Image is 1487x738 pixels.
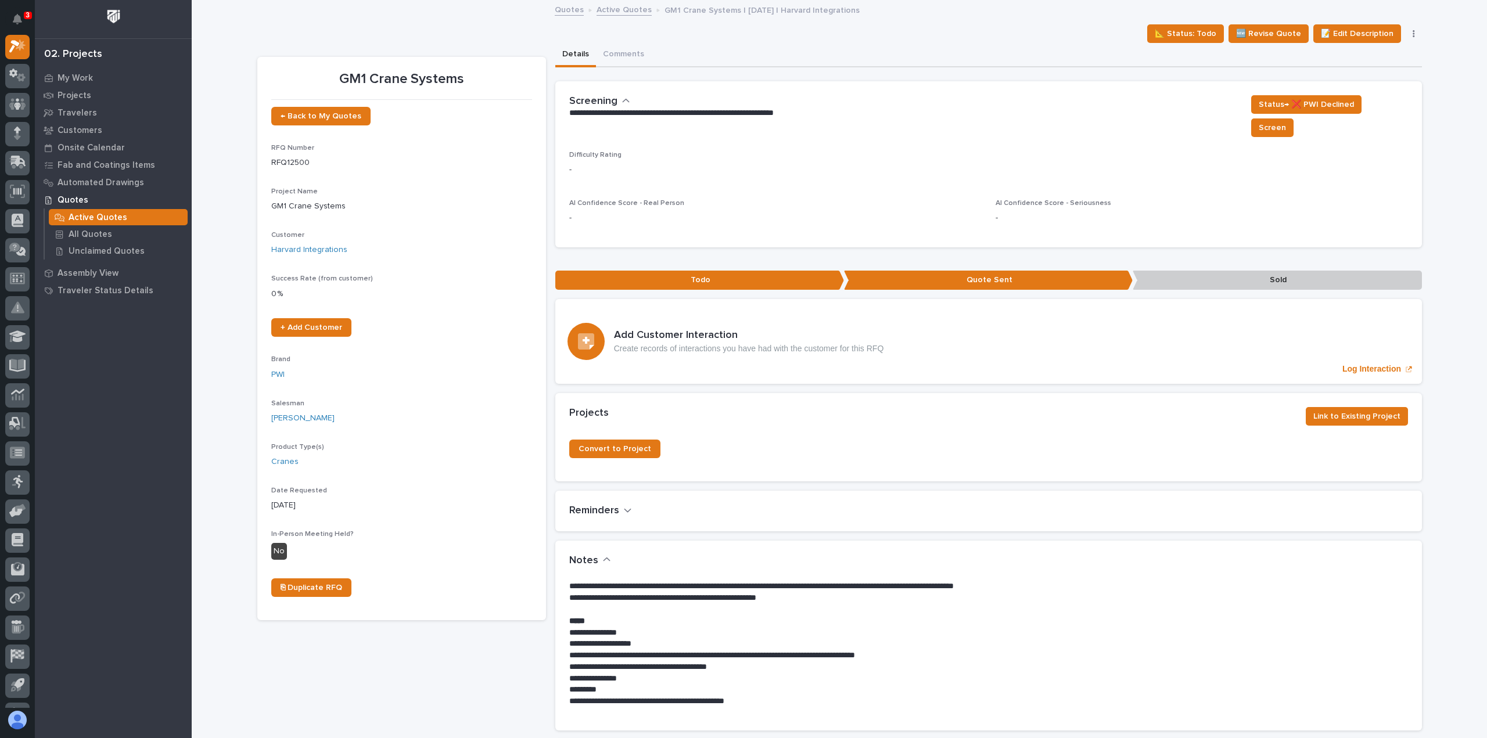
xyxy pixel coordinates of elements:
[35,87,192,104] a: Projects
[35,104,192,121] a: Travelers
[1229,24,1309,43] button: 🆕 Revise Quote
[45,209,192,225] a: Active Quotes
[555,2,584,16] a: Quotes
[1342,364,1401,374] p: Log Interaction
[579,445,651,453] span: Convert to Project
[1155,27,1216,41] span: 📐 Status: Todo
[45,243,192,259] a: Unclaimed Quotes
[271,318,351,337] a: + Add Customer
[665,3,860,16] p: GM1 Crane Systems | [DATE] | Harvard Integrations
[5,708,30,732] button: users-avatar
[271,275,373,282] span: Success Rate (from customer)
[614,329,884,342] h3: Add Customer Interaction
[69,229,112,240] p: All Quotes
[271,107,371,125] a: ← Back to My Quotes
[1313,24,1401,43] button: 📝 Edit Description
[271,412,335,424] a: [PERSON_NAME]
[35,191,192,208] a: Quotes
[103,6,124,27] img: Workspace Logo
[1259,121,1286,135] span: Screen
[271,543,287,560] div: No
[271,145,314,152] span: RFQ Number
[5,7,30,31] button: Notifications
[58,125,102,136] p: Customers
[1313,409,1400,423] span: Link to Existing Project
[58,178,144,188] p: Automated Drawings
[1133,271,1421,290] p: Sold
[271,487,327,494] span: Date Requested
[569,95,630,108] button: Screening
[1147,24,1224,43] button: 📐 Status: Todo
[569,95,617,108] h2: Screening
[58,108,97,118] p: Travelers
[58,195,88,206] p: Quotes
[281,323,342,332] span: + Add Customer
[44,48,102,61] div: 02. Projects
[569,200,684,207] span: AI Confidence Score - Real Person
[569,152,622,159] span: Difficulty Rating
[271,456,299,468] a: Cranes
[271,578,351,597] a: ⎘ Duplicate RFQ
[35,139,192,156] a: Onsite Calendar
[1306,407,1408,426] button: Link to Existing Project
[35,156,192,174] a: Fab and Coatings Items
[1251,118,1294,137] button: Screen
[597,2,652,16] a: Active Quotes
[35,282,192,299] a: Traveler Status Details
[26,11,30,19] p: 3
[555,271,844,290] p: Todo
[569,505,632,517] button: Reminders
[58,286,153,296] p: Traveler Status Details
[35,121,192,139] a: Customers
[271,531,354,538] span: In-Person Meeting Held?
[271,200,532,213] p: GM1 Crane Systems
[996,212,1408,224] p: -
[996,200,1111,207] span: AI Confidence Score - Seriousness
[569,164,1408,176] p: -
[58,91,91,101] p: Projects
[271,188,318,195] span: Project Name
[569,505,619,517] h2: Reminders
[69,246,145,257] p: Unclaimed Quotes
[1251,95,1362,114] button: Status→ ❌ PWI Declined
[271,400,304,407] span: Salesman
[281,584,342,592] span: ⎘ Duplicate RFQ
[569,440,660,458] a: Convert to Project
[271,244,347,256] a: Harvard Integrations
[1259,98,1354,111] span: Status→ ❌ PWI Declined
[271,369,285,381] a: PWI
[555,43,596,67] button: Details
[45,226,192,242] a: All Quotes
[69,213,127,223] p: Active Quotes
[1321,27,1393,41] span: 📝 Edit Description
[844,271,1133,290] p: Quote Sent
[35,264,192,282] a: Assembly View
[569,407,609,420] h2: Projects
[569,555,598,567] h2: Notes
[58,268,118,279] p: Assembly View
[58,143,125,153] p: Onsite Calendar
[281,112,361,120] span: ← Back to My Quotes
[271,71,532,88] p: GM1 Crane Systems
[35,69,192,87] a: My Work
[596,43,651,67] button: Comments
[58,73,93,84] p: My Work
[58,160,155,171] p: Fab and Coatings Items
[271,499,532,512] p: [DATE]
[271,288,532,300] p: 0 %
[271,157,532,169] p: RFQ12500
[569,212,982,224] p: -
[569,555,611,567] button: Notes
[35,174,192,191] a: Automated Drawings
[271,232,304,239] span: Customer
[1236,27,1301,41] span: 🆕 Revise Quote
[15,14,30,33] div: Notifications3
[271,356,290,363] span: Brand
[555,299,1422,384] a: Log Interaction
[614,344,884,354] p: Create records of interactions you have had with the customer for this RFQ
[271,444,324,451] span: Product Type(s)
